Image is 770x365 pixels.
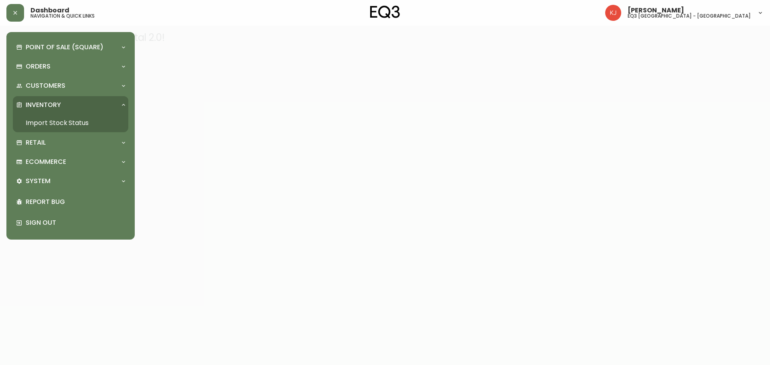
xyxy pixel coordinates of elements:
p: Inventory [26,101,61,109]
p: Report Bug [26,198,125,206]
p: Sign Out [26,218,125,227]
div: Customers [13,77,128,95]
h5: navigation & quick links [30,14,95,18]
img: logo [370,6,400,18]
span: Dashboard [30,7,69,14]
a: Import Stock Status [13,114,128,132]
div: Ecommerce [13,153,128,171]
p: Customers [26,81,65,90]
div: Point of Sale (Square) [13,38,128,56]
h5: eq3 [GEOGRAPHIC_DATA] - [GEOGRAPHIC_DATA] [628,14,751,18]
div: System [13,172,128,190]
p: System [26,177,51,186]
div: Sign Out [13,212,128,233]
div: Retail [13,134,128,151]
img: 24a625d34e264d2520941288c4a55f8e [605,5,621,21]
span: [PERSON_NAME] [628,7,684,14]
div: Inventory [13,96,128,114]
p: Orders [26,62,51,71]
p: Ecommerce [26,157,66,166]
div: Orders [13,58,128,75]
div: Report Bug [13,192,128,212]
p: Retail [26,138,46,147]
p: Point of Sale (Square) [26,43,103,52]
